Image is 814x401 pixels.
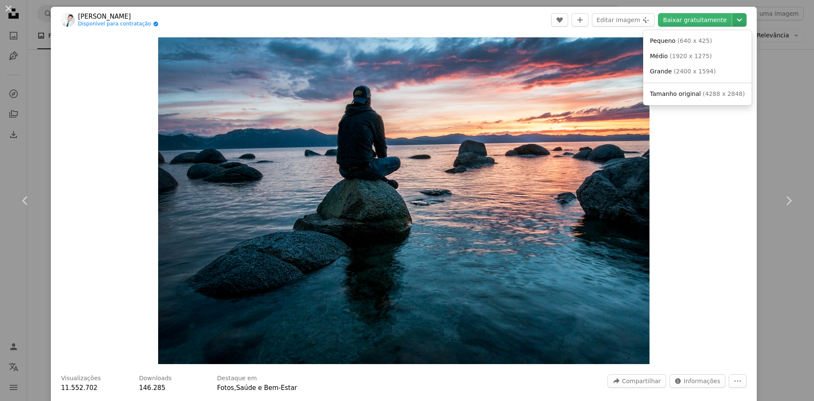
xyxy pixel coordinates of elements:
span: ( 2400 x 1594 ) [674,68,716,75]
span: Pequeno [650,37,675,44]
button: Escolha o tamanho do download [732,13,747,27]
div: Escolha o tamanho do download [643,30,752,105]
span: ( 4288 x 2848 ) [703,90,745,97]
span: ( 640 x 425 ) [677,37,712,44]
span: ( 1920 x 1275 ) [670,53,712,59]
span: Tamanho original [650,90,701,97]
span: Médio [650,53,668,59]
span: Grande [650,68,672,75]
